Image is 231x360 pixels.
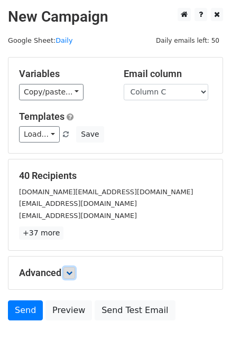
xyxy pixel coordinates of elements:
small: [DOMAIN_NAME][EMAIL_ADDRESS][DOMAIN_NAME] [19,188,193,196]
h2: New Campaign [8,8,223,26]
a: +37 more [19,226,63,240]
small: [EMAIL_ADDRESS][DOMAIN_NAME] [19,212,137,220]
a: Send [8,300,43,320]
a: Preview [45,300,92,320]
a: Templates [19,111,64,122]
h5: Advanced [19,267,212,279]
a: Copy/paste... [19,84,84,100]
span: Daily emails left: 50 [152,35,223,46]
button: Save [76,126,104,143]
a: Daily emails left: 50 [152,36,223,44]
a: Send Test Email [95,300,175,320]
small: Google Sheet: [8,36,72,44]
a: Daily [56,36,72,44]
a: Load... [19,126,60,143]
h5: Email column [124,68,212,80]
h5: 40 Recipients [19,170,212,182]
small: [EMAIL_ADDRESS][DOMAIN_NAME] [19,200,137,207]
h5: Variables [19,68,108,80]
iframe: Chat Widget [178,309,231,360]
